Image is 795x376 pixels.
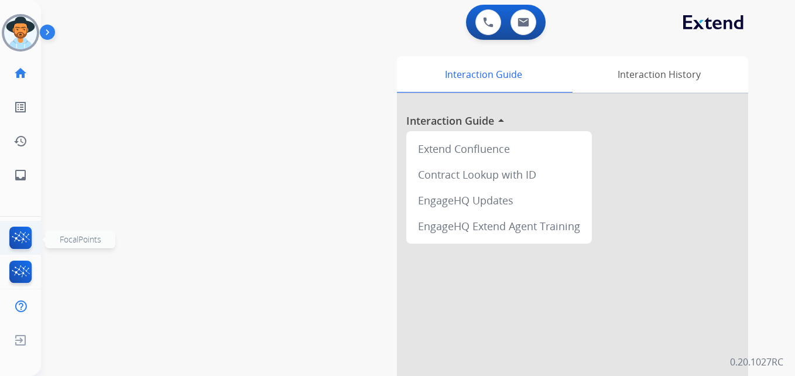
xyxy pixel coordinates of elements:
div: Interaction History [570,56,748,93]
img: avatar [4,16,37,49]
div: Interaction Guide [397,56,570,93]
mat-icon: inbox [13,168,28,182]
div: Extend Confluence [411,136,587,162]
div: Contract Lookup with ID [411,162,587,187]
div: EngageHQ Extend Agent Training [411,213,587,239]
span: FocalPoints [60,234,101,245]
mat-icon: home [13,66,28,80]
mat-icon: history [13,134,28,148]
mat-icon: list_alt [13,100,28,114]
div: EngageHQ Updates [411,187,587,213]
p: 0.20.1027RC [730,355,783,369]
